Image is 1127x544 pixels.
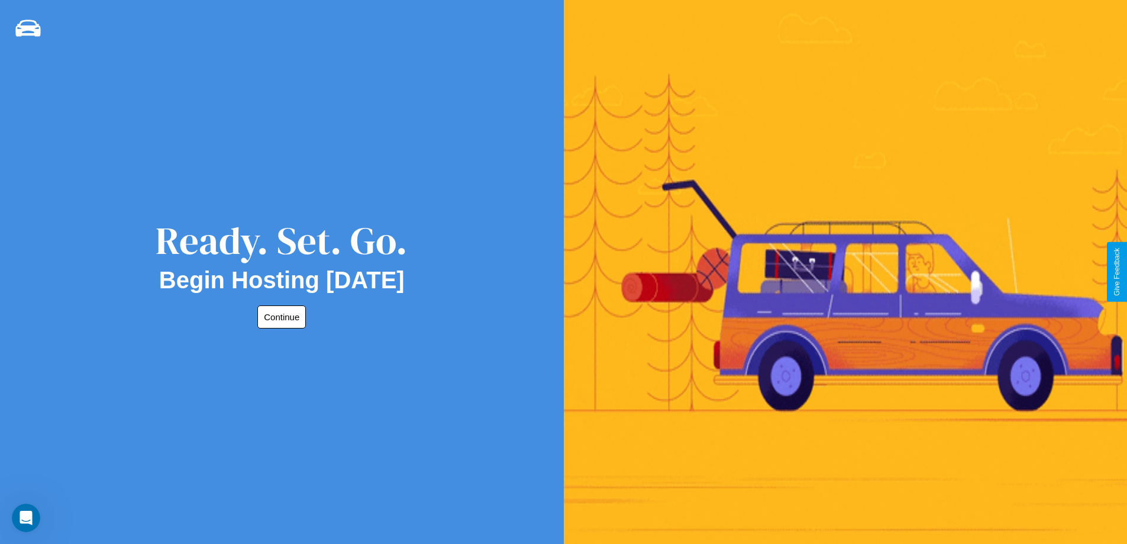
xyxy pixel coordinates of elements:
h2: Begin Hosting [DATE] [159,267,405,294]
button: Continue [257,305,306,329]
iframe: Intercom live chat [12,504,40,532]
div: Ready. Set. Go. [156,214,408,267]
div: Give Feedback [1113,248,1121,296]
